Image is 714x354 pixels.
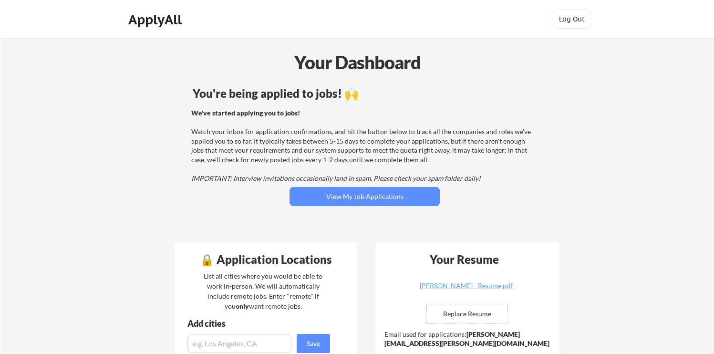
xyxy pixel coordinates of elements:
button: Log Out [553,10,591,29]
div: Watch your inbox for application confirmations, and hit the button below to track all the compani... [191,108,535,183]
strong: only [236,302,249,310]
div: [PERSON_NAME] - Resume.pdf [409,282,523,289]
div: List all cities where you would be able to work in-person. We will automatically include remote j... [197,271,329,311]
div: ApplyAll [128,11,185,28]
em: IMPORTANT: Interview invitations occasionally land in spam. Please check your spam folder daily! [191,174,481,182]
button: View My Job Applications [290,187,440,206]
strong: We've started applying you to jobs! [191,109,300,117]
a: [PERSON_NAME] - Resume.pdf [409,282,523,297]
div: Your Dashboard [1,49,714,76]
div: Your Resume [417,254,511,265]
div: Add cities [187,319,332,328]
div: 🔒 Application Locations [177,254,354,265]
button: Save [297,334,330,353]
div: You're being applied to jobs! 🙌 [193,88,537,99]
strong: [PERSON_NAME][EMAIL_ADDRESS][PERSON_NAME][DOMAIN_NAME] [384,330,549,348]
input: e.g. Los Angeles, CA [187,334,291,353]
